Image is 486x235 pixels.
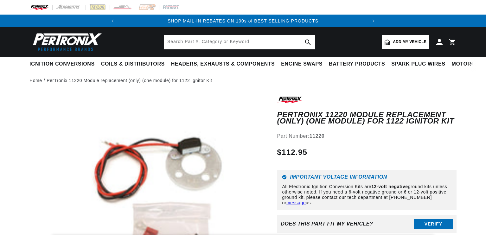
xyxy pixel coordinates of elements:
div: Announcement [119,17,368,24]
span: Ignition Conversions [29,61,95,67]
button: Translation missing: en.sections.announcements.next_announcement [367,15,380,27]
div: Part Number: [277,132,457,140]
summary: Spark Plug Wires [388,57,448,72]
summary: Engine Swaps [278,57,326,72]
span: Coils & Distributors [101,61,165,67]
summary: Headers, Exhausts & Components [168,57,278,72]
span: $112.95 [277,147,307,158]
button: Translation missing: en.sections.announcements.previous_announcement [106,15,119,27]
span: Headers, Exhausts & Components [171,61,275,67]
a: PerTronix 11220 Module replacement (only) (one module) for 1122 Ignitor Kit [47,77,212,84]
a: Home [29,77,42,84]
summary: Ignition Conversions [29,57,98,72]
a: message [286,200,306,205]
h1: PerTronix 11220 Module replacement (only) (one module) for 1122 Ignitor Kit [277,111,457,124]
div: 1 of 2 [119,17,368,24]
button: search button [301,35,315,49]
input: Search Part #, Category or Keyword [164,35,315,49]
strong: 11220 [310,133,325,139]
nav: breadcrumbs [29,77,457,84]
span: Spark Plug Wires [391,61,445,67]
span: Add my vehicle [393,39,426,45]
span: Battery Products [329,61,385,67]
strong: 12-volt negative [371,184,408,189]
slideshow-component: Translation missing: en.sections.announcements.announcement_bar [14,15,472,27]
button: Verify [414,219,453,229]
summary: Coils & Distributors [98,57,168,72]
p: All Electronic Ignition Conversion Kits are ground kits unless otherwise noted. If you need a 6-v... [282,184,451,205]
summary: Battery Products [326,57,388,72]
img: Pertronix [29,31,102,53]
a: Add my vehicle [382,35,429,49]
a: SHOP MAIL-IN REBATES ON 100s of BEST SELLING PRODUCTS [168,18,318,23]
h6: Important Voltage Information [282,175,451,180]
span: Engine Swaps [281,61,323,67]
div: Does This part fit My vehicle? [281,221,373,227]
